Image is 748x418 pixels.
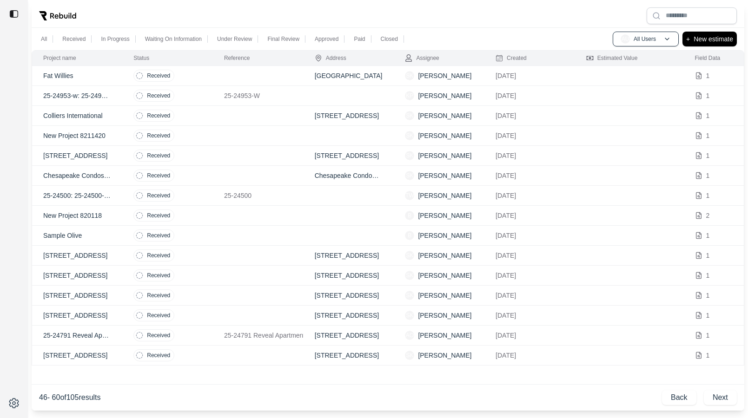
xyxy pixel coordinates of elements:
[43,191,111,200] p: 25-24500: 25-24500-w (agave Ranch Apartments)
[405,131,414,140] span: SK
[147,212,170,219] p: Received
[217,35,252,43] p: Under Review
[496,231,564,240] p: [DATE]
[43,91,111,100] p: 25-24953-w: 25-24953-w ([PERSON_NAME])
[405,171,414,180] span: SK
[43,111,111,120] p: Colliers International
[706,331,710,340] p: 1
[496,131,564,140] p: [DATE]
[315,35,338,43] p: Approved
[706,231,710,240] p: 1
[496,54,527,62] div: Created
[706,71,710,80] p: 1
[405,54,439,62] div: Assignee
[694,33,733,45] p: New estimate
[405,151,414,160] span: SK
[405,311,414,320] span: SK
[634,35,656,43] p: All Users
[304,166,394,186] td: Chesapeake Condominiums, [GEOGRAPHIC_DATA], [GEOGRAPHIC_DATA]
[43,171,111,180] p: Chesapeake Condos 227
[496,311,564,320] p: [DATE]
[43,71,111,80] p: Fat Willies
[405,251,414,260] span: SK
[304,266,394,286] td: [STREET_ADDRESS]
[43,271,111,280] p: [STREET_ADDRESS]
[43,311,111,320] p: [STREET_ADDRESS]
[706,251,710,260] p: 1
[418,191,471,200] p: [PERSON_NAME]
[43,351,111,360] p: [STREET_ADDRESS]
[405,331,414,340] span: AO
[133,54,149,62] div: Status
[224,191,292,200] p: 25-24500
[147,332,170,339] p: Received
[496,171,564,180] p: [DATE]
[354,35,365,43] p: Paid
[304,346,394,366] td: [STREET_ADDRESS]
[686,33,690,45] p: +
[496,111,564,120] p: [DATE]
[706,171,710,180] p: 1
[147,152,170,159] p: Received
[418,111,471,120] p: [PERSON_NAME]
[418,131,471,140] p: [PERSON_NAME]
[418,211,471,220] p: [PERSON_NAME]
[418,351,471,360] p: [PERSON_NAME]
[224,331,292,340] p: 25-24791 Reveal Apartments 1085
[586,54,638,62] div: Estimated Value
[706,211,710,220] p: 2
[405,211,414,220] span: B
[224,91,292,100] p: 25-24953-W
[496,291,564,300] p: [DATE]
[304,306,394,326] td: [STREET_ADDRESS]
[147,312,170,319] p: Received
[147,132,170,139] p: Received
[43,331,111,340] p: 25-24791 Reveal Apartments 1085: [STREET_ADDRESS][US_STATE]
[706,191,710,200] p: 1
[304,106,394,126] td: [STREET_ADDRESS]
[706,351,710,360] p: 1
[405,71,414,80] span: SK
[405,91,414,100] span: KP
[418,331,471,340] p: [PERSON_NAME]
[147,112,170,119] p: Received
[43,211,111,220] p: New Project 820118
[147,172,170,179] p: Received
[405,351,414,360] span: SK
[706,271,710,280] p: 1
[418,151,471,160] p: [PERSON_NAME]
[621,34,630,44] span: AU
[695,54,721,62] div: Field Data
[682,32,737,46] button: +New estimate
[147,272,170,279] p: Received
[405,291,414,300] span: SK
[706,111,710,120] p: 1
[496,331,564,340] p: [DATE]
[315,54,346,62] div: Address
[405,231,414,240] span: B
[405,191,414,200] span: TW
[418,291,471,300] p: [PERSON_NAME]
[39,392,101,403] p: 46 - 60 of 105 results
[304,246,394,266] td: [STREET_ADDRESS]
[418,271,471,280] p: [PERSON_NAME]
[418,251,471,260] p: [PERSON_NAME]
[496,351,564,360] p: [DATE]
[381,35,398,43] p: Closed
[304,326,394,346] td: [STREET_ADDRESS]
[613,32,679,46] button: AUAll Users
[43,231,111,240] p: Sample Olive
[662,390,696,405] button: Back
[496,211,564,220] p: [DATE]
[147,92,170,99] p: Received
[101,35,129,43] p: In Progress
[405,111,414,120] span: SK
[39,11,76,20] img: Rebuild
[41,35,47,43] p: All
[267,35,299,43] p: Final Review
[43,131,111,140] p: New Project 8211420
[706,291,710,300] p: 1
[43,151,111,160] p: [STREET_ADDRESS]
[147,292,170,299] p: Received
[706,91,710,100] p: 1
